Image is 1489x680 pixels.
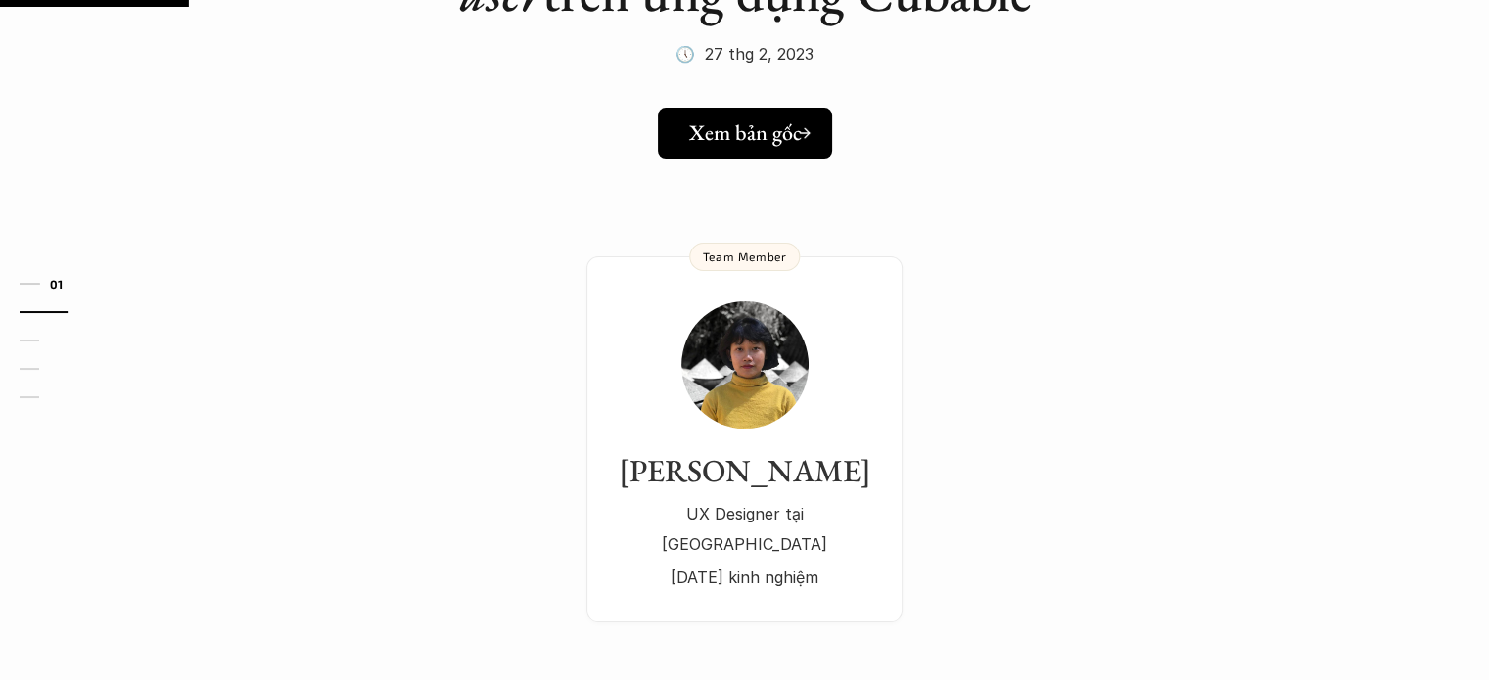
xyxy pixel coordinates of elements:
a: Xem bản gốc [658,108,832,159]
p: Team Member [703,249,787,263]
strong: 01 [50,276,64,290]
h5: Xem bản gốc [689,120,802,146]
a: 01 [20,272,113,295]
p: UX Designer tại [GEOGRAPHIC_DATA] [606,499,883,559]
p: 🕔 27 thg 2, 2023 [675,39,814,68]
h3: [PERSON_NAME] [606,452,883,489]
a: [PERSON_NAME]UX Designer tại [GEOGRAPHIC_DATA][DATE] kinh nghiệmTeam Member [586,256,903,622]
p: [DATE] kinh nghiệm [606,563,883,592]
